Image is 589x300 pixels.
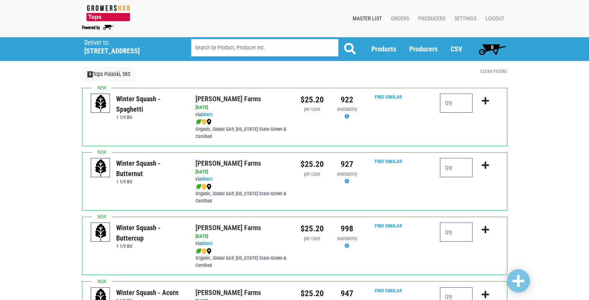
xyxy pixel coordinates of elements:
[84,37,177,55] span: Tops Pulaski, 585 (3830 Rome Rd, Richland, NY 13142, USA)
[300,158,324,170] div: $25.20
[300,223,324,235] div: $25.20
[82,25,114,30] img: Powered by Big Wheelbarrow
[300,235,324,242] div: per case
[479,12,507,26] a: Logout
[451,45,462,53] a: CSV
[337,236,357,241] span: availability
[195,159,261,167] a: [PERSON_NAME] Farms
[116,243,184,249] h6: 1 1/9 BU
[335,94,359,106] div: 922
[375,94,402,100] a: Find Similar
[116,287,179,298] div: Winter Squash - Acorn
[346,12,385,26] a: Master List
[195,183,289,205] div: Organic, Global GAP, [US_STATE] State Grown & Certified
[195,184,202,190] img: leaf-e5c59151409436ccce96b2ca1b28e03c.png
[195,240,289,247] div: via
[195,95,261,103] a: [PERSON_NAME] Farms
[375,288,402,293] a: Find Similar
[195,176,289,183] div: via
[195,247,289,269] div: Organic, Global GAP, [US_STATE] State Grown & Certified
[195,233,289,240] div: [DATE]
[201,241,213,246] a: Direct
[84,47,172,55] h5: [STREET_ADDRESS]
[371,45,396,53] a: Products
[116,179,184,185] h6: 1 1/9 BU
[480,69,507,74] a: Clear Filters
[195,248,202,254] img: leaf-e5c59151409436ccce96b2ca1b28e03c.png
[337,171,357,177] span: availability
[191,39,338,56] input: Search by Product, Producer etc.
[201,112,213,117] a: Direct
[195,119,202,125] img: leaf-e5c59151409436ccce96b2ca1b28e03c.png
[440,158,473,177] input: Qty
[91,223,110,242] img: placeholder-variety-43d6402dacf2d531de610a020419775a.svg
[207,184,212,190] img: map_marker-0e94453035b3232a4d21701695807de9.png
[448,12,479,26] a: Settings
[202,184,207,190] img: safety-e55c860ca8c00a9c171001a62a92dabd.png
[195,168,289,176] div: [DATE]
[475,41,509,57] a: 0
[207,119,212,125] img: map_marker-0e94453035b3232a4d21701695807de9.png
[409,45,438,53] a: Producers
[335,158,359,170] div: 927
[440,223,473,242] input: Qty
[82,67,136,82] a: XTops Pulaski, 585
[116,114,184,120] h6: 1 1/9 BU
[491,44,494,50] span: 0
[116,223,184,243] div: Winter Squash - Buttercup
[300,94,324,106] div: $25.20
[82,5,135,21] img: 279edf242af8f9d49a69d9d2afa010fb.png
[207,248,212,254] img: map_marker-0e94453035b3232a4d21701695807de9.png
[195,224,261,232] a: [PERSON_NAME] Farms
[195,104,289,111] div: [DATE]
[335,223,359,235] div: 998
[300,106,324,113] div: per case
[300,287,324,300] div: $25.20
[91,94,110,113] img: placeholder-variety-43d6402dacf2d531de610a020419775a.svg
[84,39,172,47] p: Deliver to:
[440,94,473,113] input: Qty
[202,119,207,125] img: safety-e55c860ca8c00a9c171001a62a92dabd.png
[202,248,207,254] img: safety-e55c860ca8c00a9c171001a62a92dabd.png
[195,111,289,119] div: via
[300,171,324,178] div: per case
[412,12,448,26] a: Producers
[87,71,93,77] span: X
[337,106,357,112] span: availability
[335,287,359,300] div: 947
[375,223,402,229] a: Find Similar
[195,288,261,297] a: [PERSON_NAME] Farms
[375,158,402,164] a: Find Similar
[385,12,412,26] a: Orders
[116,94,184,114] div: Winter Squash - Spaghetti
[201,176,213,182] a: Direct
[195,119,289,140] div: Organic, Global GAP, [US_STATE] State Grown & Certified
[116,158,184,179] div: Winter Squash - Butternut
[91,158,110,178] img: placeholder-variety-43d6402dacf2d531de610a020419775a.svg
